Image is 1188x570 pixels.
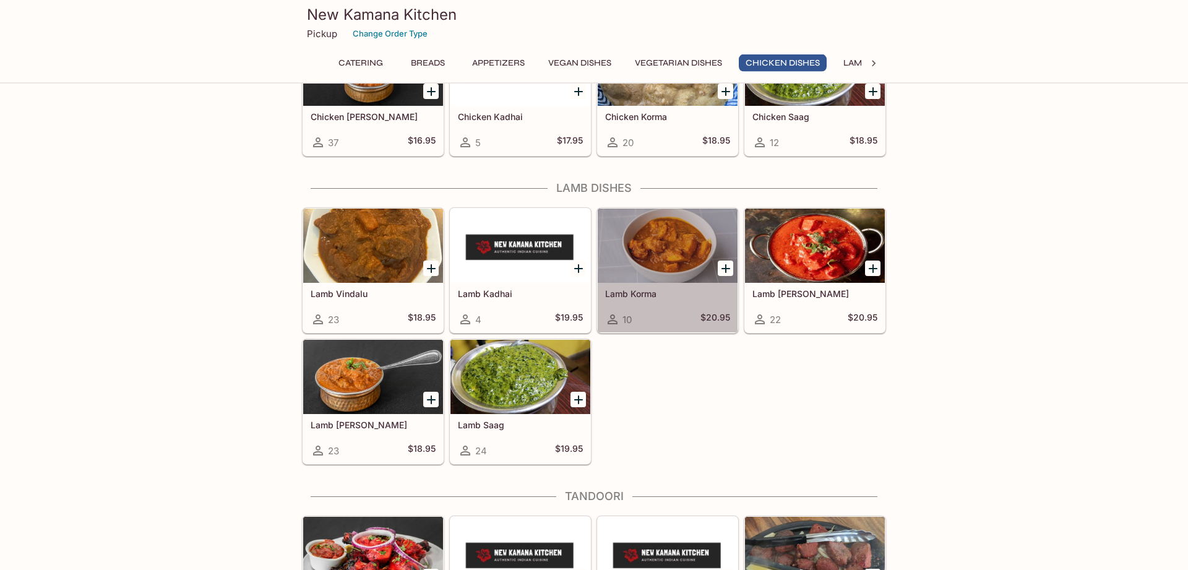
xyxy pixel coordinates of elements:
[770,314,781,326] span: 22
[303,208,444,333] a: Lamb Vindalu23$18.95
[570,84,586,99] button: Add Chicken Kadhai
[328,137,338,149] span: 37
[465,54,532,72] button: Appetizers
[307,5,881,24] h3: New Kamana Kitchen
[303,340,443,414] div: Lamb Curry
[307,28,337,40] p: Pickup
[865,261,880,276] button: Add Lamb Tikka Masala
[423,84,439,99] button: Add Chicken Curry
[450,339,591,464] a: Lamb Saag24$19.95
[598,32,738,106] div: Chicken Korma
[303,32,443,106] div: Chicken Curry
[408,443,436,458] h5: $18.95
[311,420,436,430] h5: Lamb [PERSON_NAME]
[597,208,738,333] a: Lamb Korma10$20.95
[423,392,439,407] button: Add Lamb Curry
[475,137,481,149] span: 5
[605,288,730,299] h5: Lamb Korma
[597,31,738,156] a: Chicken Korma20$18.95
[628,54,729,72] button: Vegetarian Dishes
[400,54,455,72] button: Breads
[739,54,827,72] button: Chicken Dishes
[570,392,586,407] button: Add Lamb Saag
[555,312,583,327] h5: $19.95
[745,32,885,106] div: Chicken Saag
[458,111,583,122] h5: Chicken Kadhai
[837,54,907,72] button: Lamb Dishes
[700,312,730,327] h5: $20.95
[450,32,590,106] div: Chicken Kadhai
[752,288,877,299] h5: Lamb [PERSON_NAME]
[458,288,583,299] h5: Lamb Kadhai
[475,314,481,326] span: 4
[450,209,590,283] div: Lamb Kadhai
[332,54,390,72] button: Catering
[598,209,738,283] div: Lamb Korma
[311,288,436,299] h5: Lamb Vindalu
[450,340,590,414] div: Lamb Saag
[450,31,591,156] a: Chicken Kadhai5$17.95
[303,31,444,156] a: Chicken [PERSON_NAME]37$16.95
[865,84,880,99] button: Add Chicken Saag
[702,135,730,150] h5: $18.95
[557,135,583,150] h5: $17.95
[458,420,583,430] h5: Lamb Saag
[744,208,885,333] a: Lamb [PERSON_NAME]22$20.95
[302,181,886,195] h4: Lamb Dishes
[745,209,885,283] div: Lamb Tikka Masala
[450,208,591,333] a: Lamb Kadhai4$19.95
[850,135,877,150] h5: $18.95
[303,209,443,283] div: Lamb Vindalu
[622,314,632,326] span: 10
[718,84,733,99] button: Add Chicken Korma
[311,111,436,122] h5: Chicken [PERSON_NAME]
[302,490,886,503] h4: Tandoori
[752,111,877,122] h5: Chicken Saag
[408,312,436,327] h5: $18.95
[744,31,885,156] a: Chicken Saag12$18.95
[570,261,586,276] button: Add Lamb Kadhai
[423,261,439,276] button: Add Lamb Vindalu
[541,54,618,72] button: Vegan Dishes
[848,312,877,327] h5: $20.95
[622,137,634,149] span: 20
[605,111,730,122] h5: Chicken Korma
[347,24,433,43] button: Change Order Type
[303,339,444,464] a: Lamb [PERSON_NAME]23$18.95
[718,261,733,276] button: Add Lamb Korma
[328,445,339,457] span: 23
[475,445,487,457] span: 24
[555,443,583,458] h5: $19.95
[408,135,436,150] h5: $16.95
[328,314,339,326] span: 23
[770,137,779,149] span: 12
